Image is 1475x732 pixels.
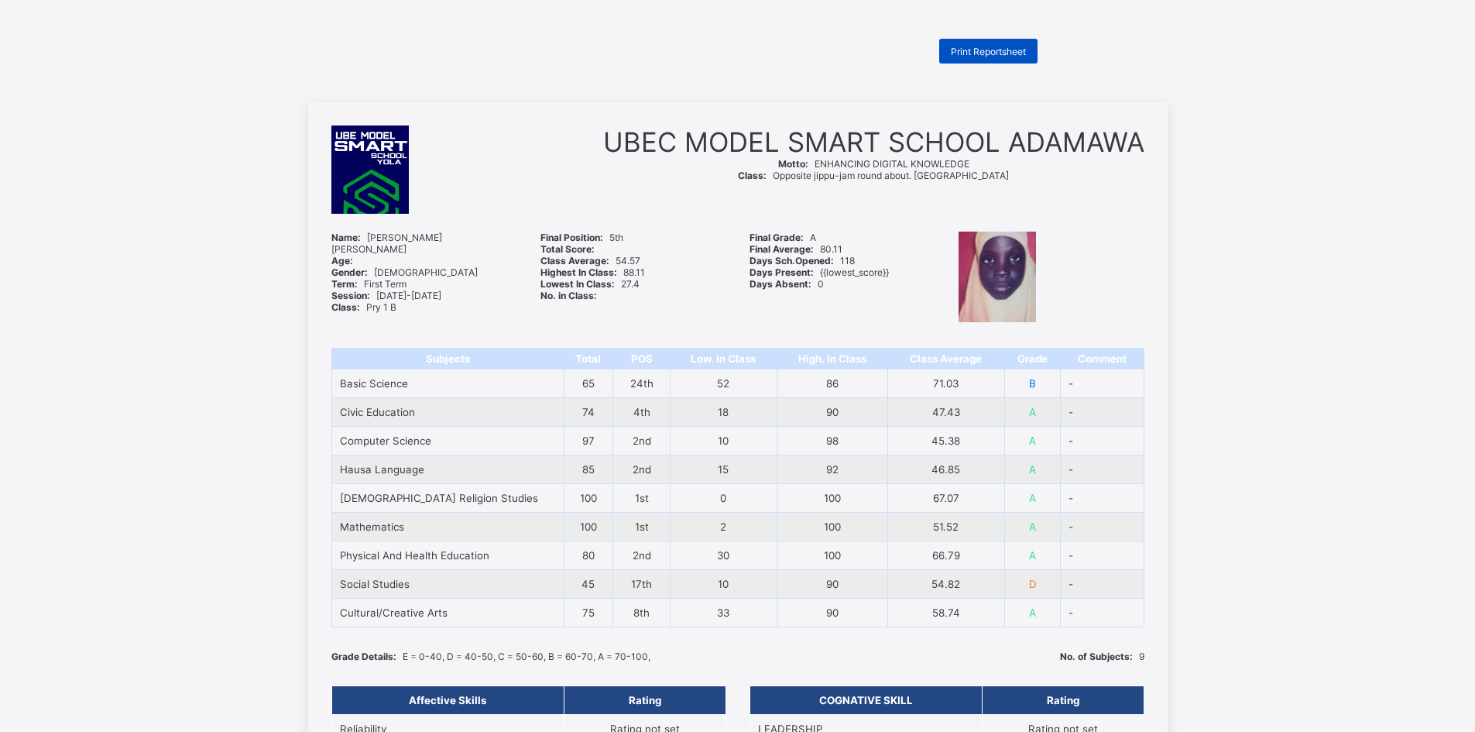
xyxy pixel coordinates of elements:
[540,266,645,278] span: 88.11
[331,255,353,266] b: Age:
[671,484,777,513] td: 0
[777,513,887,541] td: 100
[331,651,396,662] b: Grade Details:
[613,513,671,541] td: 1st
[671,369,777,398] td: 52
[1061,484,1144,513] td: -
[778,158,969,170] span: ENHANCING DIGITAL KNOWLEDGE
[613,484,671,513] td: 1st
[331,301,360,313] b: Class:
[777,541,887,570] td: 100
[564,570,613,599] td: 45
[750,232,816,243] span: A
[888,398,1005,427] td: 47.43
[750,686,982,715] th: COGNATIVE SKILL
[888,570,1005,599] td: 54.82
[564,398,613,427] td: 74
[750,266,814,278] b: Days Present:
[750,232,804,243] b: Final Grade:
[613,427,671,455] td: 2nd
[331,349,564,369] th: Subjects
[331,232,361,243] b: Name:
[1004,349,1060,369] th: Grade
[738,170,1009,181] span: Opposite jippu-jam round about. [GEOGRAPHIC_DATA]
[564,369,613,398] td: 65
[331,278,358,290] b: Term:
[331,570,564,599] td: Social Studies
[1061,427,1144,455] td: -
[1004,513,1060,541] td: A
[671,427,777,455] td: 10
[564,599,613,627] td: 75
[671,541,777,570] td: 30
[888,369,1005,398] td: 71.03
[331,541,564,570] td: Physical And Health Education
[777,570,887,599] td: 90
[540,255,640,266] span: 54.57
[613,570,671,599] td: 17th
[750,255,855,266] span: 118
[331,266,478,278] span: [DEMOGRAPHIC_DATA]
[1004,369,1060,398] td: B
[888,455,1005,484] td: 46.85
[1061,599,1144,627] td: -
[777,349,887,369] th: High. In Class
[331,484,564,513] td: [DEMOGRAPHIC_DATA] Religion Studies
[331,651,650,662] span: E = 0-40, D = 40-50, C = 50-60, B = 60-70, A = 70-100,
[1004,484,1060,513] td: A
[1004,541,1060,570] td: A
[331,278,406,290] span: First Term
[888,349,1005,369] th: Class Average
[564,484,613,513] td: 100
[777,484,887,513] td: 100
[777,599,887,627] td: 90
[564,455,613,484] td: 85
[671,349,777,369] th: Low. In Class
[1061,349,1144,369] th: Comment
[613,541,671,570] td: 2nd
[1004,599,1060,627] td: A
[331,686,564,715] th: Affective Skills
[540,290,597,301] b: No. in Class:
[1061,541,1144,570] td: -
[888,599,1005,627] td: 58.74
[777,427,887,455] td: 98
[888,513,1005,541] td: 51.52
[331,301,396,313] span: Pry 1 B
[750,266,889,278] span: {{lowest_score}}
[1061,455,1144,484] td: -
[540,232,603,243] b: Final Position:
[671,398,777,427] td: 18
[331,290,370,301] b: Session:
[540,278,615,290] b: Lowest In Class:
[331,232,442,255] span: [PERSON_NAME] [PERSON_NAME]
[888,427,1005,455] td: 45.38
[331,513,564,541] td: Mathematics
[331,369,564,398] td: Basic Science
[750,255,834,266] b: Days Sch.Opened:
[1061,369,1144,398] td: -
[750,243,842,255] span: 80.11
[750,278,811,290] b: Days Absent:
[331,455,564,484] td: Hausa Language
[982,686,1144,715] th: Rating
[777,398,887,427] td: 90
[1061,513,1144,541] td: -
[331,290,441,301] span: [DATE]-[DATE]
[1004,455,1060,484] td: A
[540,243,595,255] b: Total Score:
[777,455,887,484] td: 92
[671,599,777,627] td: 33
[1060,651,1133,662] b: No. of Subjects:
[1061,570,1144,599] td: -
[1004,427,1060,455] td: A
[540,255,609,266] b: Class Average:
[564,541,613,570] td: 80
[888,541,1005,570] td: 66.79
[1004,570,1060,599] td: D
[1004,398,1060,427] td: A
[613,398,671,427] td: 4th
[951,46,1026,57] span: Print Reportsheet
[540,232,623,243] span: 5th
[1060,651,1144,662] span: 9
